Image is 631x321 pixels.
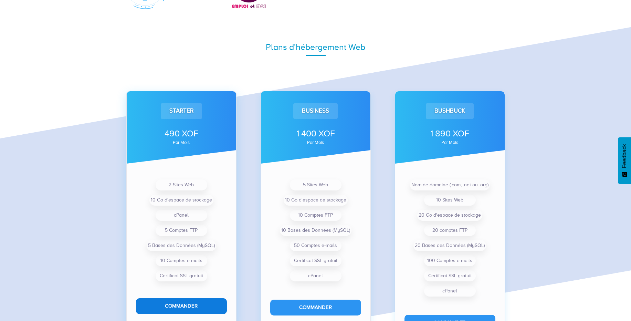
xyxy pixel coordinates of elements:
[621,144,628,168] span: Feedback
[270,141,361,145] div: par mois
[147,240,216,251] li: 5 Bases des Données (MySQL)
[156,270,207,281] li: Certificat SSL gratuit
[284,195,348,206] li: 10 Go d'espace de stockage
[280,225,351,236] li: 10 Bases des Données (MySQL)
[404,141,495,145] div: par mois
[290,240,341,251] li: 50 Comptes e-mails
[290,179,341,190] li: 5 Sites Web
[424,270,476,281] li: Certificat SSL gratuit
[424,286,476,297] li: cPanel
[290,270,341,281] li: cPanel
[161,103,202,118] div: Starter
[410,179,490,190] li: Nom de domaine (.com, .net ou .org)
[404,127,495,140] div: 1 890 XOF
[290,255,341,266] li: Certificat SSL gratuit
[149,195,213,206] li: 10 Go d'espace de stockage
[424,195,476,206] li: 10 Sites Web
[293,103,338,118] div: Business
[119,41,512,53] div: Plans d'hébergement Web
[270,127,361,140] div: 1 400 XOF
[136,141,227,145] div: par mois
[156,210,207,221] li: cPanel
[136,127,227,140] div: 490 XOF
[156,255,207,266] li: 10 Comptes e-mails
[156,179,207,190] li: 2 Sites Web
[156,225,207,236] li: 5 Comptes FTP
[136,298,227,314] button: Commander
[270,300,361,315] button: Commander
[618,137,631,184] button: Feedback - Afficher l’enquête
[424,255,476,266] li: 100 Comptes e-mails
[290,210,341,221] li: 10 Comptes FTP
[413,240,486,251] li: 20 Bases des Données (MySQL)
[417,210,482,221] li: 20 Go d'espace de stockage
[426,103,474,118] div: Bushbuck
[424,225,476,236] li: 20 comptes FTP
